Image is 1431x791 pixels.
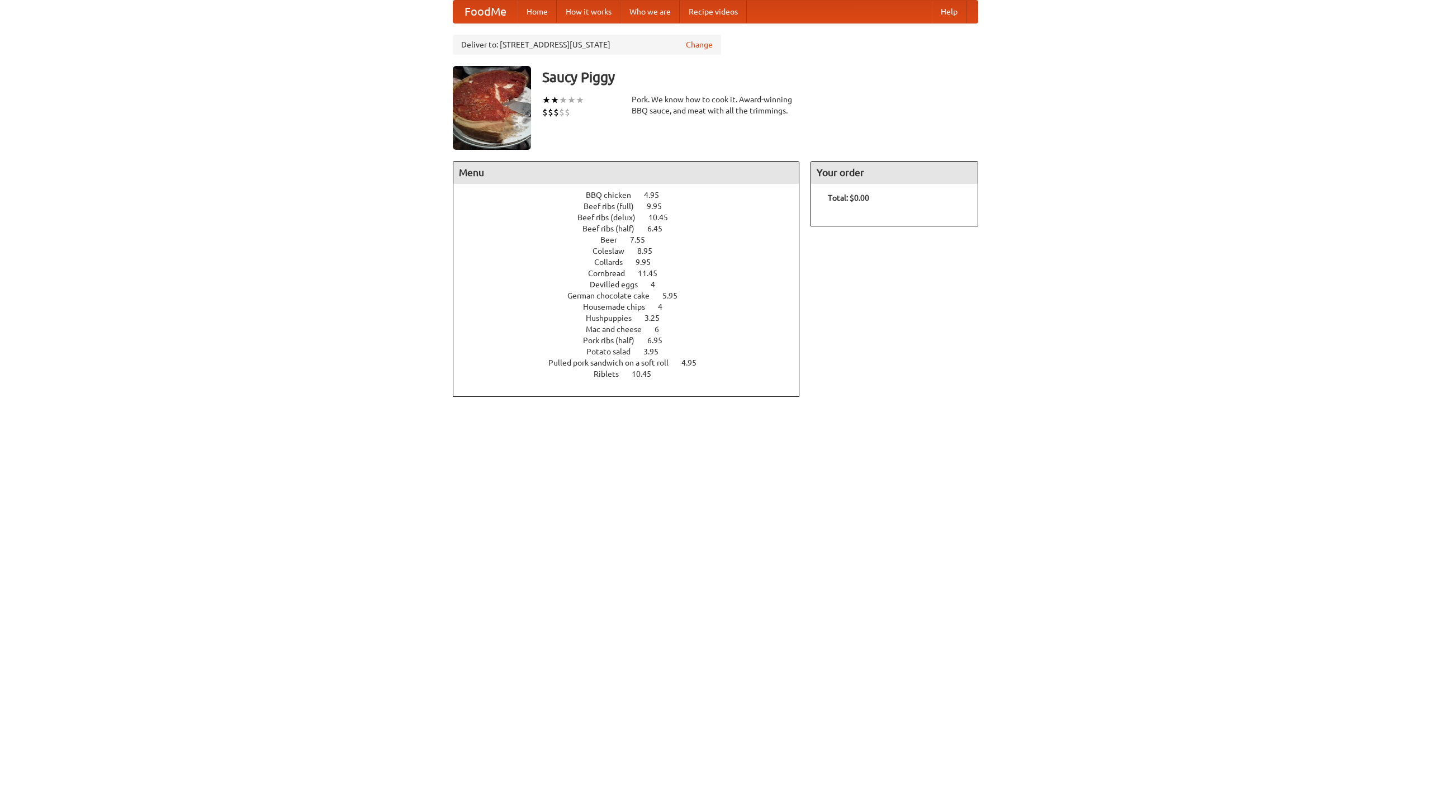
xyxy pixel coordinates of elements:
span: German chocolate cake [567,291,661,300]
span: 4 [651,280,666,289]
li: $ [542,106,548,119]
a: Beef ribs (delux) 10.45 [577,213,689,222]
span: Collards [594,258,634,267]
span: Coleslaw [593,247,636,255]
a: FoodMe [453,1,518,23]
img: angular.jpg [453,66,531,150]
span: 6.95 [647,336,674,345]
a: Change [686,39,713,50]
span: 5.95 [662,291,689,300]
a: Recipe videos [680,1,747,23]
span: BBQ chicken [586,191,642,200]
span: Hushpuppies [586,314,643,323]
span: 8.95 [637,247,664,255]
span: 9.95 [647,202,673,211]
h3: Saucy Piggy [542,66,978,88]
span: 11.45 [638,269,669,278]
span: 6 [655,325,670,334]
a: Mac and cheese 6 [586,325,680,334]
span: Cornbread [588,269,636,278]
a: Beef ribs (full) 9.95 [584,202,683,211]
li: $ [559,106,565,119]
a: Home [518,1,557,23]
a: Potato salad 3.95 [586,347,679,356]
li: ★ [576,94,584,106]
li: $ [565,106,570,119]
a: Cornbread 11.45 [588,269,678,278]
a: Beef ribs (half) 6.45 [582,224,683,233]
span: Pork ribs (half) [583,336,646,345]
a: Coleslaw 8.95 [593,247,673,255]
div: Pork. We know how to cook it. Award-winning BBQ sauce, and meat with all the trimmings. [632,94,799,116]
a: Collards 9.95 [594,258,671,267]
span: 4.95 [644,191,670,200]
h4: Menu [453,162,799,184]
a: Who we are [620,1,680,23]
a: Housemade chips 4 [583,302,683,311]
a: Devilled eggs 4 [590,280,676,289]
span: Pulled pork sandwich on a soft roll [548,358,680,367]
span: 10.45 [632,370,662,378]
a: Beer 7.55 [600,235,666,244]
span: 3.25 [645,314,671,323]
span: 7.55 [630,235,656,244]
h4: Your order [811,162,978,184]
span: Beef ribs (half) [582,224,646,233]
span: 10.45 [648,213,679,222]
a: Help [932,1,966,23]
li: ★ [551,94,559,106]
li: ★ [559,94,567,106]
span: Beer [600,235,628,244]
a: Pork ribs (half) 6.95 [583,336,683,345]
span: Housemade chips [583,302,656,311]
span: 3.95 [643,347,670,356]
span: Mac and cheese [586,325,653,334]
span: Potato salad [586,347,642,356]
span: 6.45 [647,224,674,233]
li: $ [553,106,559,119]
div: Deliver to: [STREET_ADDRESS][US_STATE] [453,35,721,55]
a: Hushpuppies 3.25 [586,314,680,323]
span: Beef ribs (full) [584,202,645,211]
span: 4.95 [681,358,708,367]
a: How it works [557,1,620,23]
a: German chocolate cake 5.95 [567,291,698,300]
li: ★ [567,94,576,106]
span: Beef ribs (delux) [577,213,647,222]
b: Total: $0.00 [828,193,869,202]
li: $ [548,106,553,119]
a: Pulled pork sandwich on a soft roll 4.95 [548,358,717,367]
span: Devilled eggs [590,280,649,289]
span: Riblets [594,370,630,378]
a: Riblets 10.45 [594,370,672,378]
span: 4 [658,302,674,311]
li: ★ [542,94,551,106]
span: 9.95 [636,258,662,267]
a: BBQ chicken 4.95 [586,191,680,200]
